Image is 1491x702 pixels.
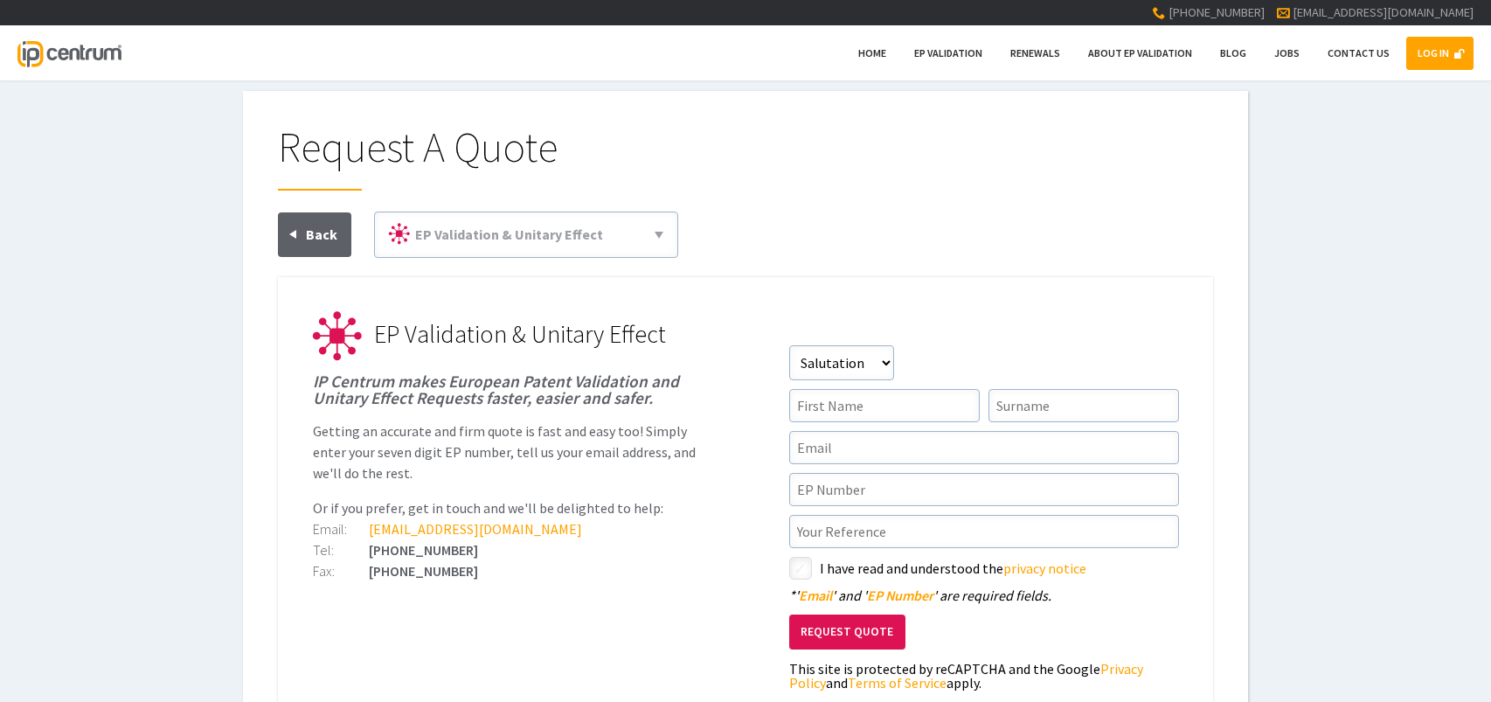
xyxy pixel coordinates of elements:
[789,557,812,580] label: styled-checkbox
[313,543,369,557] div: Tel:
[914,46,982,59] span: EP Validation
[789,660,1143,692] a: Privacy Policy
[1169,4,1265,20] span: [PHONE_NUMBER]
[867,587,933,604] span: EP Number
[1406,37,1474,70] a: LOG IN
[1263,37,1311,70] a: Jobs
[313,564,703,578] div: [PHONE_NUMBER]
[1077,37,1203,70] a: About EP Validation
[799,587,832,604] span: Email
[278,126,1213,191] h1: Request A Quote
[858,46,886,59] span: Home
[1003,560,1086,577] a: privacy notice
[988,389,1179,422] input: Surname
[999,37,1071,70] a: Renewals
[903,37,994,70] a: EP Validation
[1328,46,1390,59] span: Contact Us
[374,318,666,350] span: EP Validation & Unitary Effect
[313,522,369,536] div: Email:
[1274,46,1300,59] span: Jobs
[1209,37,1258,70] a: Blog
[1088,46,1192,59] span: About EP Validation
[789,473,1179,506] input: EP Number
[313,543,703,557] div: [PHONE_NUMBER]
[369,520,582,538] a: [EMAIL_ADDRESS][DOMAIN_NAME]
[789,389,980,422] input: First Name
[789,431,1179,464] input: Email
[789,588,1179,602] div: ' ' and ' ' are required fields.
[1220,46,1246,59] span: Blog
[382,219,670,250] a: EP Validation & Unitary Effect
[820,557,1179,580] label: I have read and understood the
[17,25,121,80] a: IP Centrum
[847,37,898,70] a: Home
[789,515,1179,548] input: Your Reference
[278,212,351,257] a: Back
[789,662,1179,690] div: This site is protected by reCAPTCHA and the Google and apply.
[415,226,603,243] span: EP Validation & Unitary Effect
[1293,4,1474,20] a: [EMAIL_ADDRESS][DOMAIN_NAME]
[1010,46,1060,59] span: Renewals
[789,615,905,650] button: Request Quote
[1316,37,1401,70] a: Contact Us
[313,497,703,518] p: Or if you prefer, get in touch and we'll be delighted to help:
[306,226,337,243] span: Back
[848,674,947,692] a: Terms of Service
[313,421,703,483] p: Getting an accurate and firm quote is fast and easy too! Simply enter your seven digit EP number,...
[313,373,703,407] h1: IP Centrum makes European Patent Validation and Unitary Effect Requests faster, easier and safer.
[313,564,369,578] div: Fax:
